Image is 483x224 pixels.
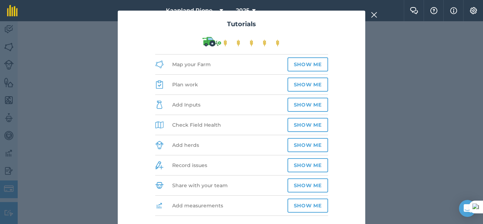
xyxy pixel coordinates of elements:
img: Illustration of a green combine harvester harvesting wheat [202,36,281,47]
img: A cog icon [469,7,478,14]
button: Show me [287,158,328,172]
li: Share with your team [155,176,328,196]
img: svg+xml;base64,PHN2ZyB4bWxucz0iaHR0cDovL3d3dy53My5vcmcvMjAwMC9zdmciIHdpZHRoPSIxNyIgaGVpZ2h0PSIxNy... [450,6,457,15]
button: Show me [287,118,328,132]
button: Show me [287,178,328,193]
button: Show me [287,98,328,112]
div: Open Intercom Messenger [459,200,476,217]
h2: Tutorials [126,19,357,29]
li: Plan work [155,75,328,95]
li: Record issues [155,155,328,176]
button: Show me [287,138,328,152]
li: Check Field Health [155,115,328,135]
button: Show me [287,77,328,92]
li: Add herds [155,135,328,155]
span: Kaapland Pioneer [166,6,217,15]
li: Map your Farm [155,54,328,75]
span: 2025 [236,6,249,15]
li: Add Inputs [155,95,328,115]
button: Show me [287,57,328,71]
img: fieldmargin Logo [7,5,18,16]
img: A question mark icon [430,7,438,14]
li: Add measurements [155,196,328,216]
button: Show me [287,199,328,213]
img: Two speech bubbles overlapping with the left bubble in the forefront [410,7,418,14]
